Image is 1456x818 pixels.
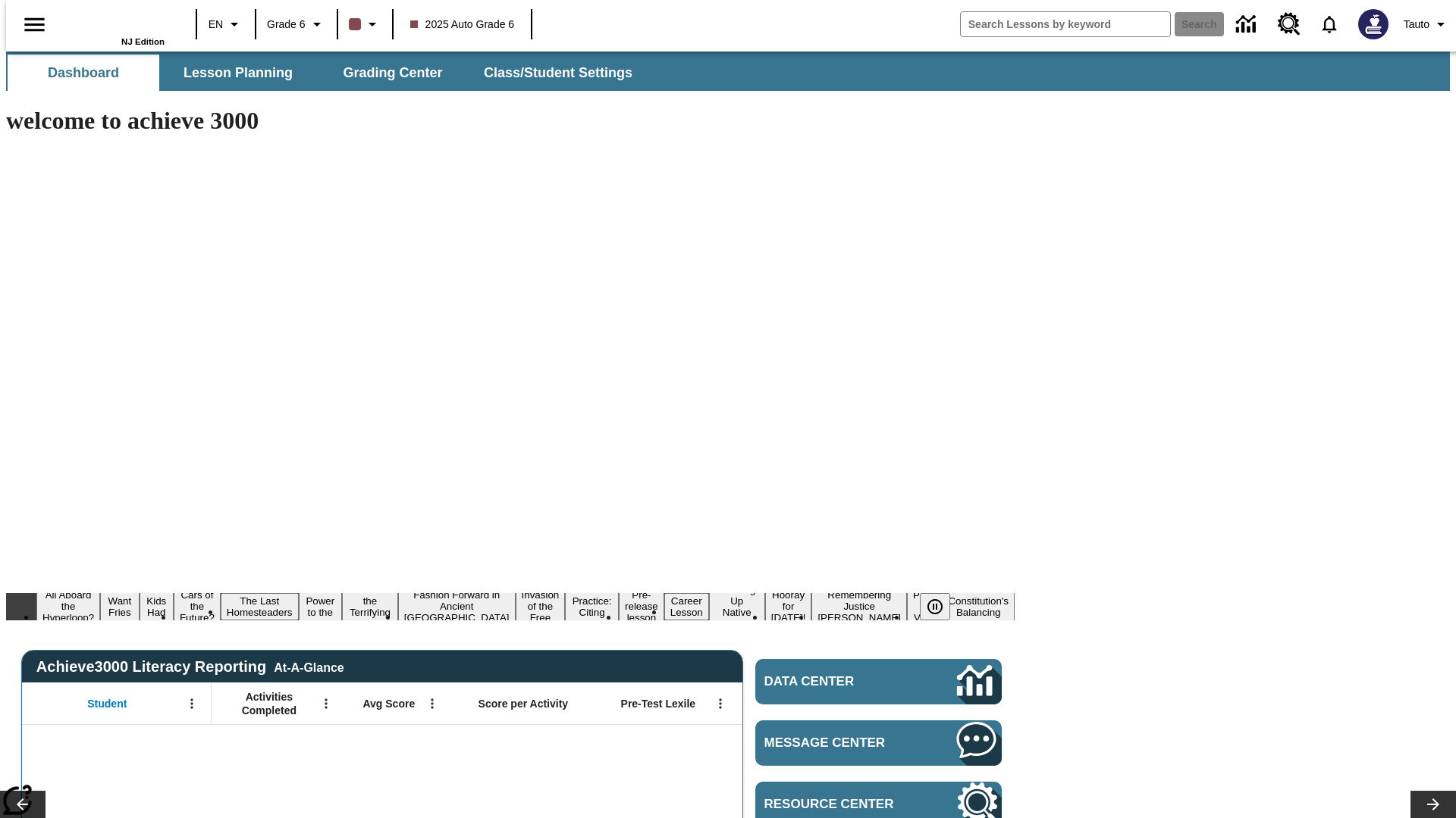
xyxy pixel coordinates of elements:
[1349,5,1398,44] button: Select a new avatar
[1398,11,1456,38] button: Profile/Settings
[66,5,165,46] div: Home
[764,797,912,812] span: Resource Center
[484,64,632,82] span: Class/Student Settings
[479,697,569,710] span: Score per Activity
[421,692,444,715] button: Open Menu
[343,11,388,38] button: Class color is dark brown. Change class color
[66,7,165,37] a: Home
[961,12,1170,36] input: search field
[315,692,337,715] button: Open Menu
[221,593,299,620] button: Slide 5 The Last Homesteaders
[202,11,250,38] button: Language: EN, Select a language
[1269,4,1310,45] a: Resource Center, Will open in new tab
[87,697,127,710] span: Student
[1227,4,1269,45] a: Data Center
[764,735,912,751] span: Message Center
[184,64,293,82] span: Lesson Planning
[140,570,174,643] button: Slide 3 Dirty Jobs Kids Had To Do
[811,587,907,626] button: Slide 15 Remembering Justice O'Connor
[267,17,306,33] span: Grade 6
[317,55,469,91] button: Grading Center
[121,37,165,46] span: NJ Edition
[12,2,57,47] button: Open side menu
[299,582,343,632] button: Slide 6 Solar Power to the People
[1410,791,1456,818] button: Lesson carousel, Next
[472,55,645,91] button: Class/Student Settings
[621,697,696,710] span: Pre-Test Lexile
[100,570,139,643] button: Slide 2 Do You Want Fries With That?
[764,674,906,689] span: Data Center
[755,659,1002,704] a: Data Center
[709,692,732,715] button: Open Menu
[209,17,223,33] span: EN
[755,720,1002,766] a: Message Center
[36,587,100,626] button: Slide 1 All Aboard the Hyperloop?
[516,576,566,637] button: Slide 9 The Invasion of the Free CD
[398,587,516,626] button: Slide 8 Fashion Forward in Ancient Rome
[1358,9,1389,39] img: Avatar
[261,11,332,38] button: Grade: Grade 6, Select a grade
[920,593,965,620] div: Pause
[410,17,515,33] span: 2025 Auto Grade 6
[343,64,442,82] span: Grading Center
[8,55,159,91] button: Dashboard
[362,697,415,710] span: Avg Score
[1404,17,1429,33] span: Tauto
[6,107,1015,135] h1: welcome to achieve 3000
[274,658,344,675] div: At-A-Glance
[942,582,1015,632] button: Slide 17 The Constitution's Balancing Act
[219,690,319,717] span: Activities Completed
[174,587,221,626] button: Slide 4 Cars of the Future?
[619,587,664,626] button: Slide 11 Pre-release lesson
[342,582,398,632] button: Slide 7 Attack of the Terrifying Tomatoes
[709,582,765,632] button: Slide 13 Cooking Up Native Traditions
[36,658,344,676] span: Achieve3000 Literacy Reporting
[664,593,709,620] button: Slide 12 Career Lesson
[920,593,950,620] button: Pause
[6,52,1450,91] div: SubNavbar
[180,692,203,715] button: Open Menu
[765,587,812,626] button: Slide 14 Hooray for Constitution Day!
[48,64,119,82] span: Dashboard
[1310,5,1349,44] a: Notifications
[565,582,619,632] button: Slide 10 Mixed Practice: Citing Evidence
[907,587,942,626] button: Slide 16 Point of View
[162,55,314,91] button: Lesson Planning
[6,55,646,91] div: SubNavbar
